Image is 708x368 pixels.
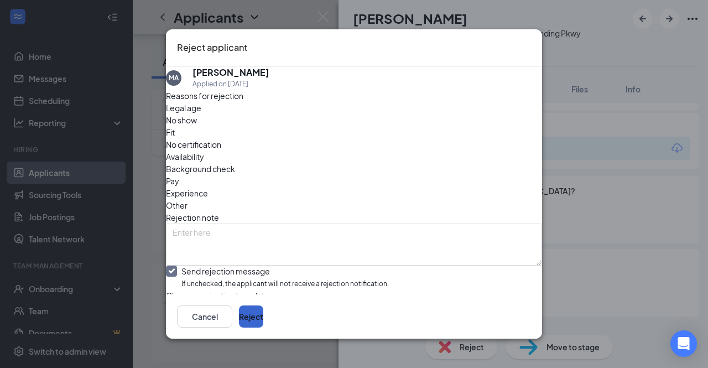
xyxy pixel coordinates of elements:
span: Availability [166,151,204,163]
button: Cancel [177,305,232,328]
span: Reasons for rejection [166,91,243,101]
button: Reject [239,305,263,328]
span: Rejection note [166,212,219,222]
span: No show [166,114,197,126]
span: Fit [166,126,175,138]
span: Choose a rejection template [166,291,269,300]
span: Experience [166,187,208,199]
div: MA [169,73,179,82]
span: No certification [166,138,221,151]
div: Applied on [DATE] [192,79,269,90]
h3: Reject applicant [177,40,247,55]
div: Open Intercom Messenger [670,330,697,357]
span: Background check [166,163,235,175]
span: Legal age [166,102,201,114]
span: Pay [166,175,179,187]
span: Other [166,199,188,211]
h5: [PERSON_NAME] [192,66,269,79]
